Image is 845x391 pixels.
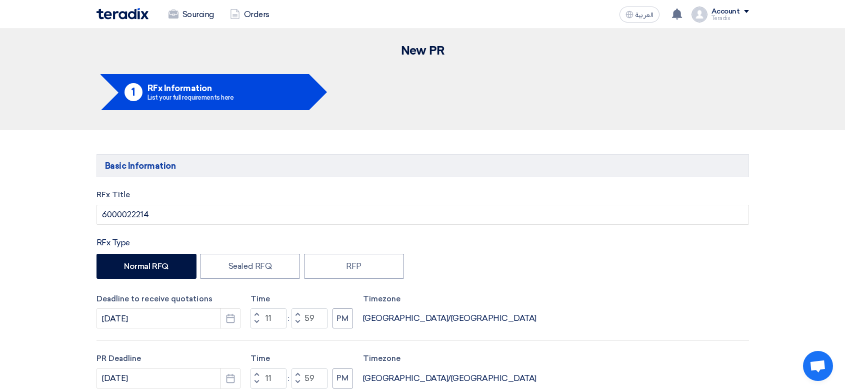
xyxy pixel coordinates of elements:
[96,368,240,388] input: PR Deadline
[147,84,234,93] h5: RFx Information
[96,237,749,249] div: RFx Type
[96,8,148,20] img: Teradix logo
[286,312,291,324] div: :
[711,16,749,21] div: Teradix
[711,8,740,16] div: Account
[332,308,353,328] button: PM
[96,154,749,177] h5: Basic Information
[304,254,404,279] label: RFP
[96,205,749,225] input: e.g. New ERP System, Server Visualization Project...
[635,12,653,19] span: العربية
[96,44,749,58] h2: New PR
[619,7,659,23] button: العربية
[96,308,240,328] input: yyyy-mm-dd
[250,368,286,388] input: Hours
[96,189,749,201] label: RFx Title
[332,368,353,388] button: PM
[250,308,286,328] input: Hours
[250,353,353,364] label: Time
[96,254,196,279] label: Normal RFQ
[803,351,833,381] div: Open chat
[222,4,277,26] a: Orders
[147,94,234,101] div: List your full requirements here
[363,372,536,384] div: [GEOGRAPHIC_DATA]/[GEOGRAPHIC_DATA]
[691,7,707,23] img: profile_test.png
[250,293,353,305] label: Time
[363,293,536,305] label: Timezone
[286,372,291,384] div: :
[291,368,327,388] input: Minutes
[291,308,327,328] input: Minutes
[200,254,300,279] label: Sealed RFQ
[363,312,536,324] div: [GEOGRAPHIC_DATA]/[GEOGRAPHIC_DATA]
[363,353,536,364] label: Timezone
[160,4,222,26] a: Sourcing
[96,353,240,364] label: PR Deadline
[96,293,240,305] label: Deadline to receive quotations
[124,83,142,101] div: 1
